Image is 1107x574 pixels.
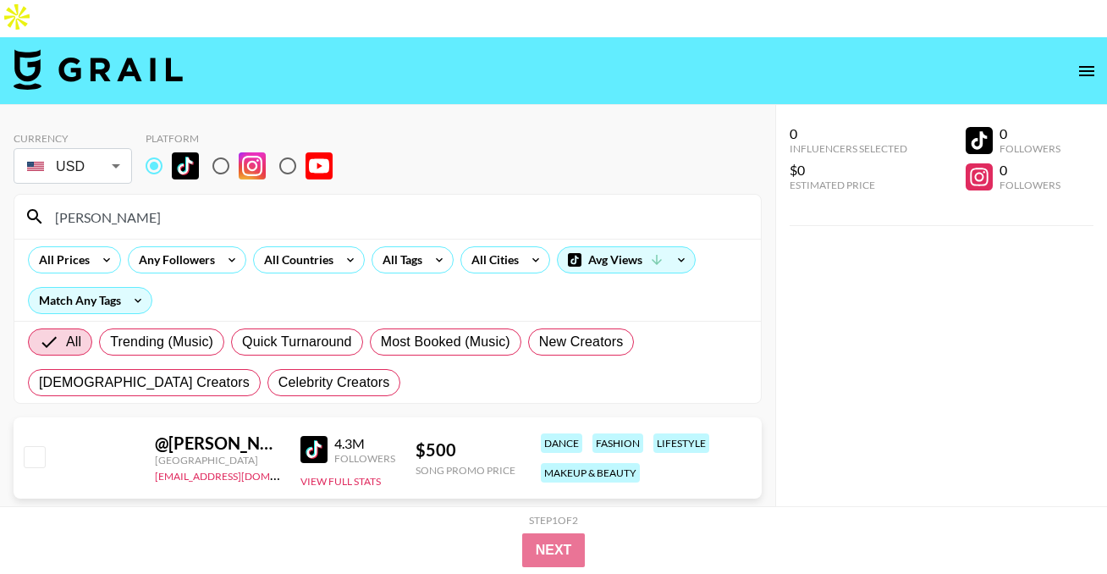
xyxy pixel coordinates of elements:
[1000,179,1060,191] div: Followers
[155,433,280,454] div: @ [PERSON_NAME]
[592,433,643,453] div: fashion
[372,247,426,273] div: All Tags
[334,452,395,465] div: Followers
[39,373,250,393] span: [DEMOGRAPHIC_DATA] Creators
[172,152,199,179] img: TikTok
[1070,54,1104,88] button: open drawer
[541,433,582,453] div: dance
[1000,162,1060,179] div: 0
[306,152,333,179] img: YouTube
[239,152,266,179] img: Instagram
[790,179,907,191] div: Estimated Price
[129,247,218,273] div: Any Followers
[381,332,510,352] span: Most Booked (Music)
[790,142,907,155] div: Influencers Selected
[29,247,93,273] div: All Prices
[461,247,522,273] div: All Cities
[1000,125,1060,142] div: 0
[66,332,81,352] span: All
[45,203,751,230] input: Search by User Name
[541,463,640,483] div: makeup & beauty
[110,332,213,352] span: Trending (Music)
[416,464,515,477] div: Song Promo Price
[155,454,280,466] div: [GEOGRAPHIC_DATA]
[1000,142,1060,155] div: Followers
[14,132,132,145] div: Currency
[790,162,907,179] div: $0
[539,332,624,352] span: New Creators
[334,435,395,452] div: 4.3M
[558,247,695,273] div: Avg Views
[17,152,129,181] div: USD
[155,466,325,483] a: [EMAIL_ADDRESS][DOMAIN_NAME]
[254,247,337,273] div: All Countries
[29,288,151,313] div: Match Any Tags
[790,125,907,142] div: 0
[653,433,709,453] div: lifestyle
[300,475,381,488] button: View Full Stats
[146,132,346,145] div: Platform
[278,373,390,393] span: Celebrity Creators
[529,514,578,527] div: Step 1 of 2
[416,439,515,461] div: $ 500
[1022,489,1087,554] iframe: Drift Widget Chat Controller
[242,332,352,352] span: Quick Turnaround
[522,533,586,567] button: Next
[14,49,183,90] img: Grail Talent
[300,436,328,463] img: TikTok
